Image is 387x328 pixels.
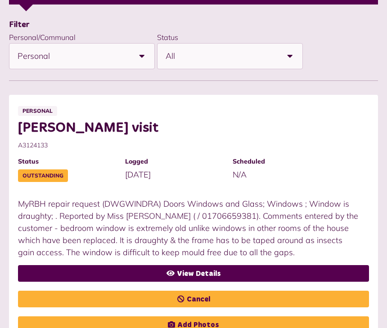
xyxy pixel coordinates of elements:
a: Cancel [18,291,369,307]
span: All [166,44,277,69]
span: [DATE] [125,169,151,180]
span: Outstanding [18,169,68,182]
span: Personal [18,106,57,116]
label: Status [157,33,178,42]
a: View Details [18,265,369,282]
span: A3124133 [18,141,360,150]
span: Filter [9,21,30,29]
p: MyRBH repair request (DWGWINDRA) Doors Windows and Glass; Windows ; Window is draughty; . Reporte... [18,198,360,258]
span: Status [18,157,116,166]
span: N/A [233,169,247,180]
label: Personal/Communal [9,33,76,42]
span: Scheduled [233,157,331,166]
span: Personal [18,44,129,69]
span: [PERSON_NAME] visit [18,120,360,136]
span: Logged [125,157,223,166]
